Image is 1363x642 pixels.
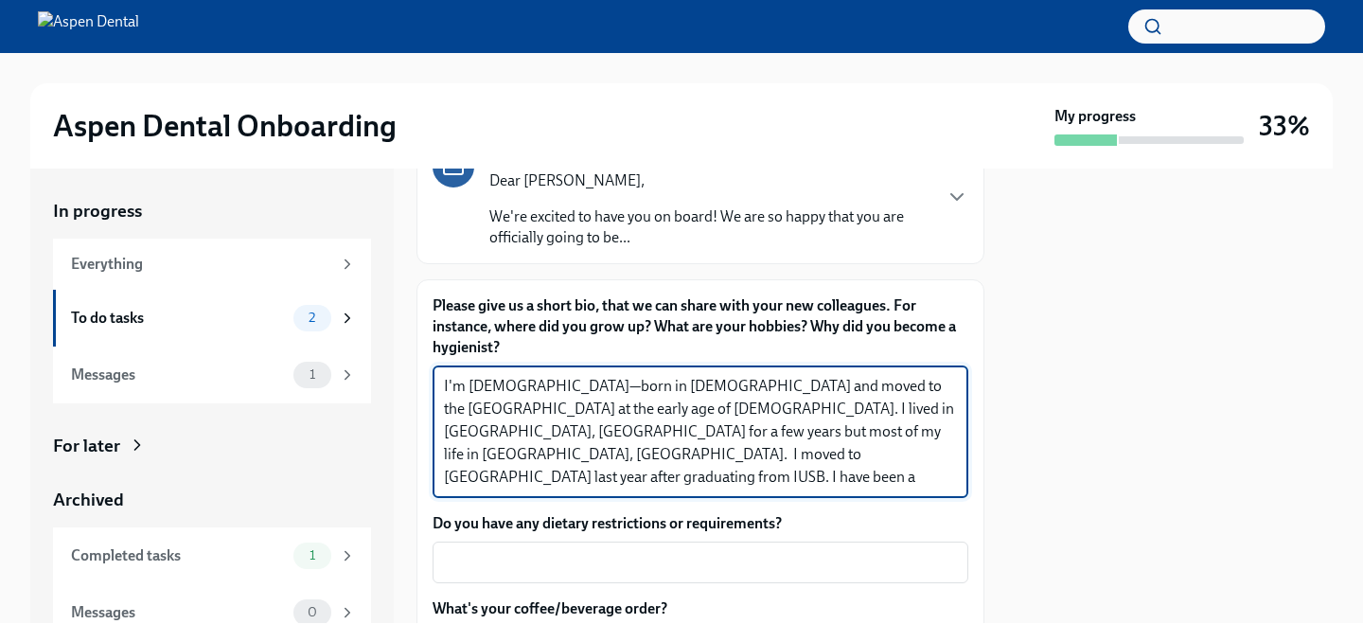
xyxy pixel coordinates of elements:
[433,513,968,534] label: Do you have any dietary restrictions or requirements?
[53,239,371,290] a: Everything
[53,290,371,347] a: To do tasks2
[71,545,286,566] div: Completed tasks
[53,347,371,403] a: Messages1
[53,107,397,145] h2: Aspen Dental Onboarding
[71,254,331,275] div: Everything
[38,11,139,42] img: Aspen Dental
[53,199,371,223] a: In progress
[53,434,120,458] div: For later
[296,605,328,619] span: 0
[433,295,968,358] label: Please give us a short bio, that we can share with your new colleagues. For instance, where did y...
[1054,106,1136,127] strong: My progress
[71,308,286,329] div: To do tasks
[71,602,286,623] div: Messages
[298,548,327,562] span: 1
[433,598,968,619] label: What's your coffee/beverage order?
[298,367,327,382] span: 1
[489,170,930,191] p: Dear [PERSON_NAME],
[53,488,371,512] a: Archived
[53,584,371,641] a: Messages0
[53,527,371,584] a: Completed tasks1
[71,365,286,385] div: Messages
[53,434,371,458] a: For later
[444,375,957,489] textarea: I'm [DEMOGRAPHIC_DATA]—born in [DEMOGRAPHIC_DATA] and moved to the [GEOGRAPHIC_DATA] at the early...
[297,311,327,325] span: 2
[489,206,930,248] p: We're excited to have you on board! We are so happy that you are officially going to be...
[1259,109,1310,143] h3: 33%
